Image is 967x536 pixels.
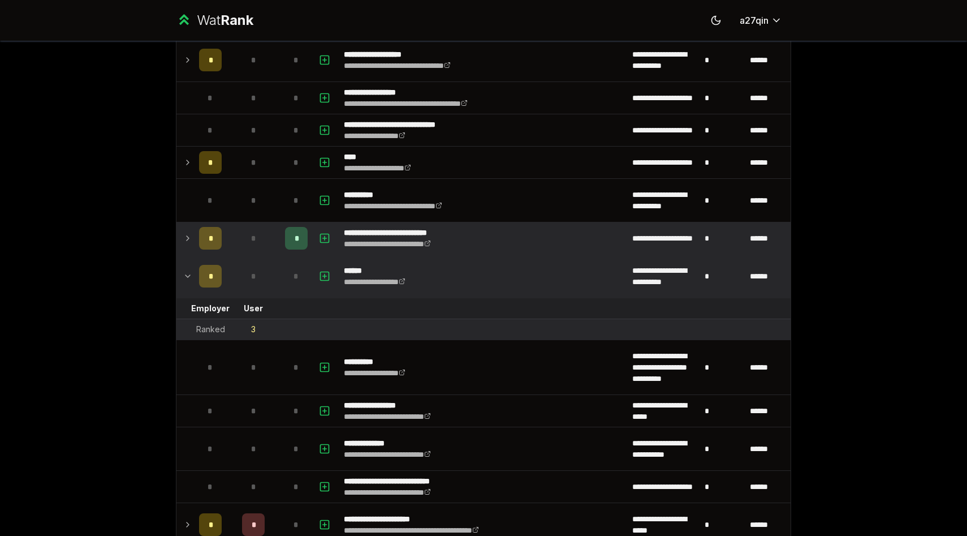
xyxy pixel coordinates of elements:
[740,14,769,27] span: a27qin
[731,10,791,31] button: a27qin
[197,11,253,29] div: Wat
[251,324,256,335] div: 3
[176,11,253,29] a: WatRank
[226,298,280,319] td: User
[195,298,226,319] td: Employer
[221,12,253,28] span: Rank
[196,324,225,335] div: Ranked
